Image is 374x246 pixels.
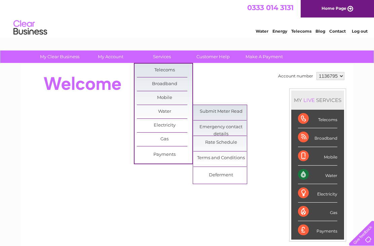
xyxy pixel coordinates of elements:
[137,119,192,132] a: Electricity
[137,148,192,162] a: Payments
[32,50,87,63] a: My Clear Business
[137,91,192,105] a: Mobile
[298,221,337,239] div: Payments
[137,105,192,118] a: Water
[315,29,325,34] a: Blog
[329,29,346,34] a: Contact
[291,29,311,34] a: Telecoms
[137,77,192,91] a: Broadband
[302,97,316,103] div: LIVE
[298,184,337,203] div: Electricity
[298,166,337,184] div: Water
[193,151,249,165] a: Terms and Conditions
[193,136,249,149] a: Rate Schedule
[193,120,249,134] a: Emergency contact details
[247,3,294,12] a: 0333 014 3131
[13,17,47,38] img: logo.png
[298,203,337,221] div: Gas
[193,105,249,118] a: Submit Meter Read
[298,128,337,147] div: Broadband
[137,133,192,146] a: Gas
[298,110,337,128] div: Telecoms
[83,50,139,63] a: My Account
[256,29,268,34] a: Water
[29,4,346,33] div: Clear Business is a trading name of Verastar Limited (registered in [GEOGRAPHIC_DATA] No. 3667643...
[236,50,292,63] a: Make A Payment
[193,169,249,182] a: Deferment
[276,70,315,82] td: Account number
[352,29,368,34] a: Log out
[137,64,192,77] a: Telecoms
[134,50,190,63] a: Services
[291,91,344,110] div: MY SERVICES
[298,147,337,166] div: Mobile
[272,29,287,34] a: Energy
[185,50,241,63] a: Customer Help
